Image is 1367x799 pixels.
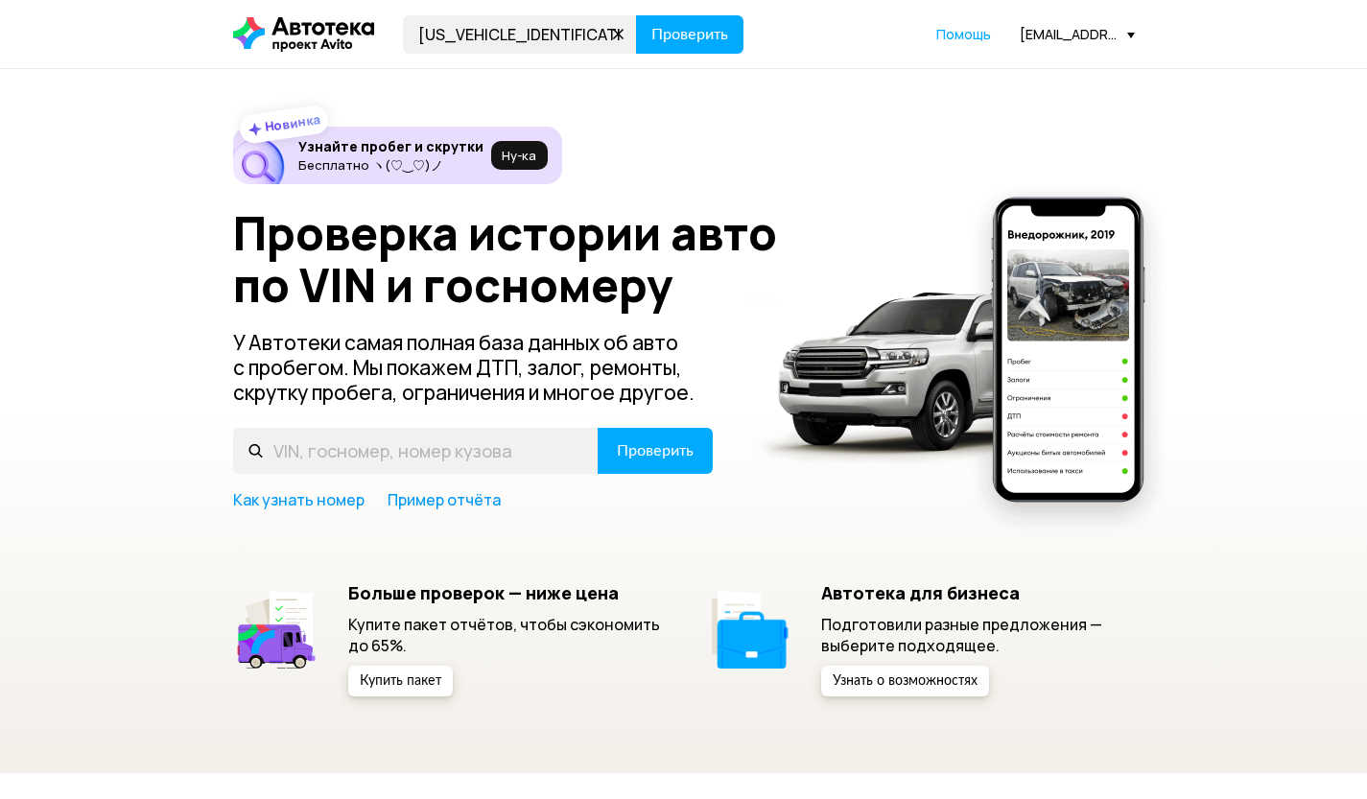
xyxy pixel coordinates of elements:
[233,428,599,474] input: VIN, госномер, номер кузова
[821,666,989,696] button: Узнать о возможностях
[598,428,713,474] button: Проверить
[502,148,536,163] span: Ну‑ка
[233,330,715,405] p: У Автотеки самая полная база данных об авто с пробегом. Мы покажем ДТП, залог, ремонты, скрутку п...
[636,15,743,54] button: Проверить
[833,674,978,688] span: Узнать о возможностях
[233,207,806,311] h1: Проверка истории авто по VIN и госномеру
[263,110,321,135] strong: Новинка
[821,582,1135,603] h5: Автотека для бизнеса
[233,489,365,510] a: Как узнать номер
[298,138,483,155] h6: Узнайте пробег и скрутки
[348,666,453,696] button: Купить пакет
[403,15,637,54] input: VIN, госномер, номер кузова
[617,443,694,458] span: Проверить
[360,674,441,688] span: Купить пакет
[936,25,991,43] span: Помощь
[936,25,991,44] a: Помощь
[651,27,728,42] span: Проверить
[1020,25,1135,43] div: [EMAIL_ADDRESS][DOMAIN_NAME]
[348,614,662,656] p: Купите пакет отчётов, чтобы сэкономить до 65%.
[388,489,501,510] a: Пример отчёта
[821,614,1135,656] p: Подготовили разные предложения — выберите подходящее.
[298,157,483,173] p: Бесплатно ヽ(♡‿♡)ノ
[348,582,662,603] h5: Больше проверок — ниже цена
